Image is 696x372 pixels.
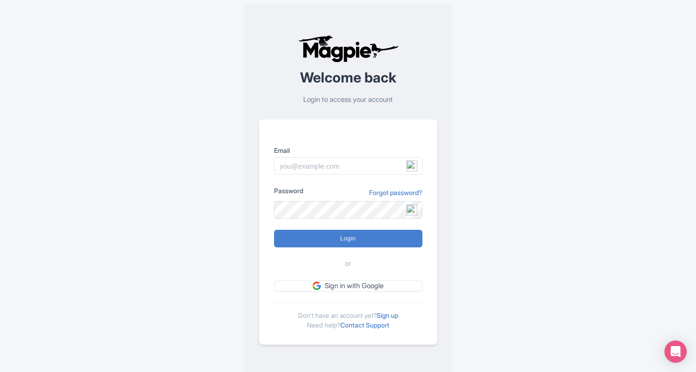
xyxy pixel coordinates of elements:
[296,35,400,63] img: logo-ab69f6fb50320c5b225c76a69d11143b.png
[345,259,351,269] span: or
[274,230,422,247] input: Login
[406,204,417,215] img: npw-badge-icon-locked.svg
[369,188,422,197] a: Forgot password?
[259,95,437,105] p: Login to access your account
[664,340,687,363] div: Open Intercom Messenger
[406,160,417,171] img: npw-badge-icon-locked.svg
[377,311,398,319] a: Sign up
[274,186,303,195] label: Password
[313,282,321,290] img: google.svg
[274,303,422,330] div: Don't have an account yet? Need help?
[259,70,437,85] h2: Welcome back
[274,157,422,175] input: you@example.com
[274,280,422,292] a: Sign in with Google
[340,321,390,329] a: Contact Support
[274,145,422,155] label: Email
